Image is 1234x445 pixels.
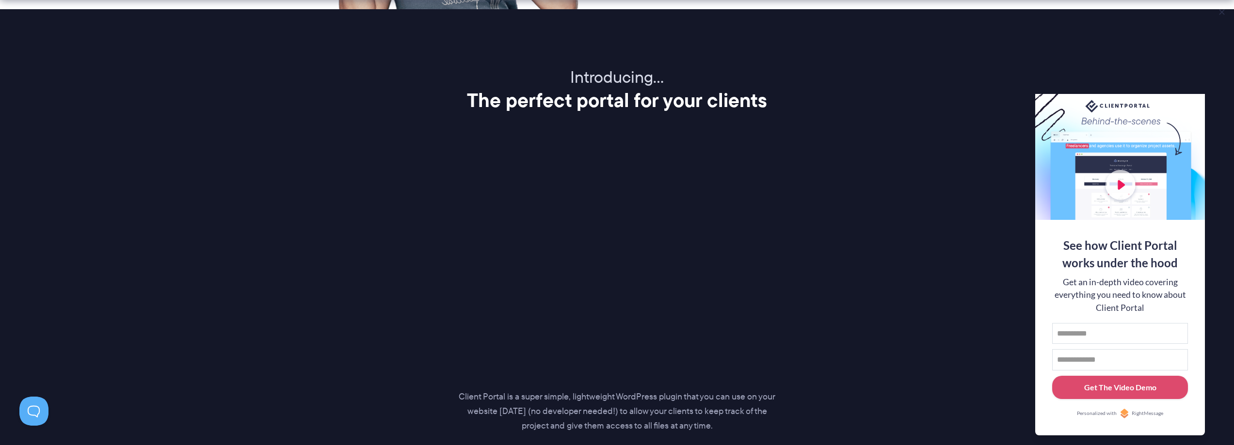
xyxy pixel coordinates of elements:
div: See how Client Portal works under the hood [1052,237,1188,272]
p: Client Portal is a super simple, lightweight WordPress plugin that you can use on your website [D... [459,390,776,433]
div: Get The Video Demo [1084,382,1156,393]
span: Personalized with [1077,410,1117,417]
p: Introducing… [300,67,935,88]
span: RightMessage [1132,410,1163,417]
button: Get The Video Demo [1052,376,1188,399]
div: Get an in-depth video covering everything you need to know about Client Portal [1052,276,1188,314]
h2: The perfect portal for your clients [300,88,935,112]
iframe: Toggle Customer Support [19,397,48,426]
img: Personalized with RightMessage [1120,409,1129,418]
a: Personalized withRightMessage [1052,409,1188,418]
